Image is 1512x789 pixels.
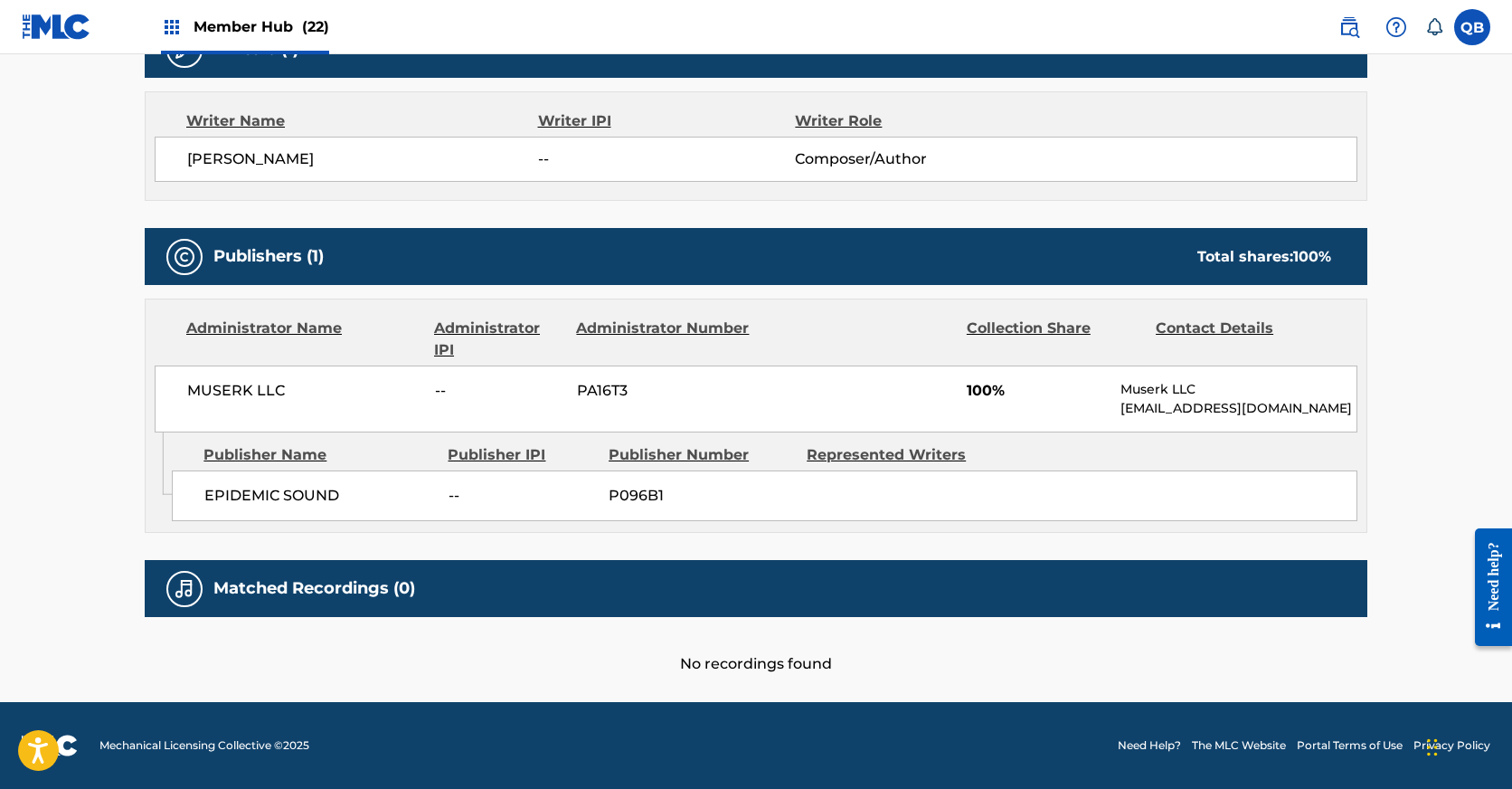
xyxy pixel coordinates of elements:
[967,318,1142,361] div: Collection Share
[1293,248,1331,265] span: 100 %
[434,318,562,361] div: Administrator IPI
[186,318,421,361] div: Administrator Name
[1378,9,1414,45] div: Help
[1454,9,1490,45] div: User Menu
[1156,318,1331,361] div: Contact Details
[161,16,183,38] img: Top Rightsholders
[1385,16,1407,38] img: help
[807,444,991,466] div: Represented Writers
[1413,737,1490,754] a: Privacy Policy
[795,148,1029,170] span: Composer/Author
[174,246,195,268] img: Publishers
[449,485,595,507] span: --
[435,380,563,402] span: --
[448,444,595,466] div: Publisher IPI
[213,578,415,599] h5: Matched Recordings (0)
[194,16,329,37] span: Member Hub
[99,737,309,754] span: Mechanical Licensing Collective © 2025
[609,444,793,466] div: Publisher Number
[1425,18,1443,36] div: Notifications
[1422,702,1512,789] iframe: Chat Widget
[145,617,1367,675] div: No recordings found
[538,110,796,132] div: Writer IPI
[174,578,195,600] img: Matched Recordings
[1427,720,1438,775] div: Drag
[795,110,1029,132] div: Writer Role
[1192,737,1286,754] a: The MLC Website
[204,485,435,507] span: EPIDEMIC SOUND
[1297,737,1403,754] a: Portal Terms of Use
[187,148,538,170] span: [PERSON_NAME]
[1338,16,1360,38] img: search
[609,485,793,507] span: P096B1
[1197,246,1331,268] div: Total shares:
[1331,9,1367,45] a: Public Search
[538,148,795,170] span: --
[213,246,324,267] h5: Publishers (1)
[302,18,329,35] span: (22)
[967,380,1107,402] span: 100%
[187,380,421,402] span: MUSERK LLC
[1118,737,1181,754] a: Need Help?
[1120,399,1356,418] p: [EMAIL_ADDRESS][DOMAIN_NAME]
[1461,514,1512,660] iframe: Resource Center
[203,444,434,466] div: Publisher Name
[186,110,538,132] div: Writer Name
[576,318,751,361] div: Administrator Number
[22,14,91,40] img: MLC Logo
[577,380,752,402] span: PA16T3
[1120,380,1356,399] p: Muserk LLC
[22,735,78,756] img: logo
